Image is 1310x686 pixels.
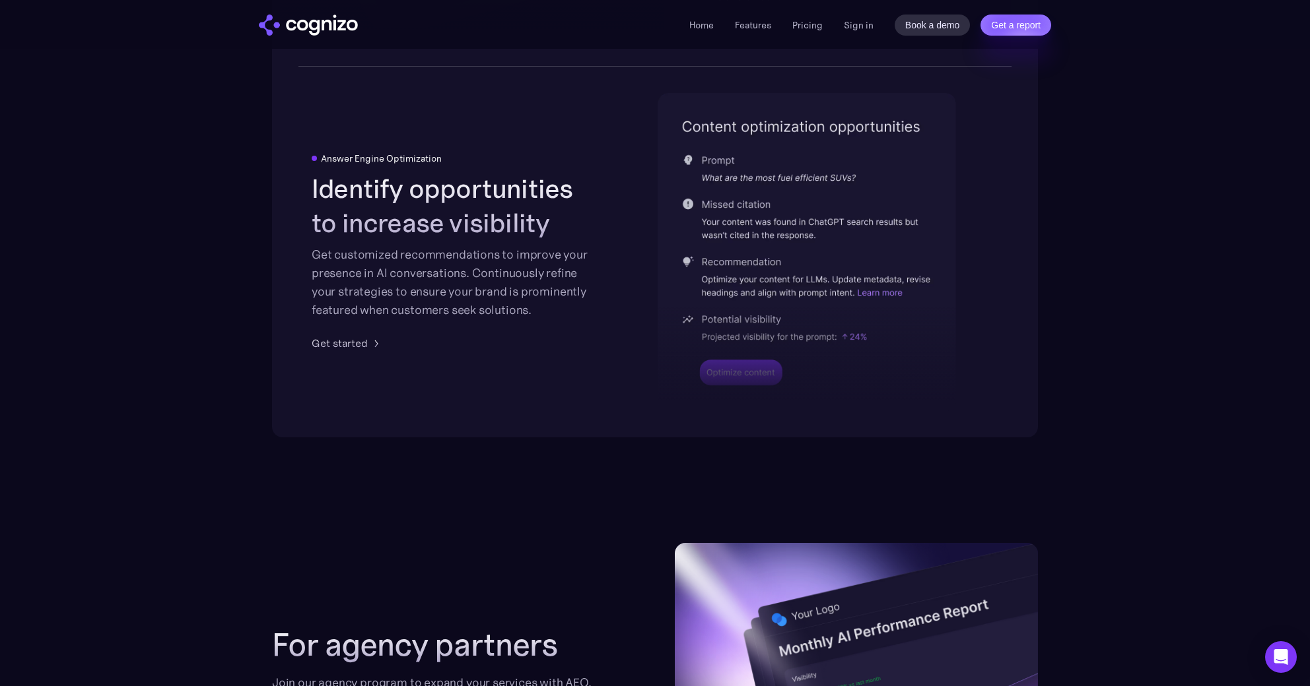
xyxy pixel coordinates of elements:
div: Get started [312,335,368,351]
div: Get customized recommendations to improve your presence in AI conversations. Continuously refine ... [312,245,594,319]
a: Sign in [844,17,874,33]
a: Book a demo [895,15,971,36]
img: cognizo logo [259,15,358,36]
img: content optimization for LLMs [658,93,956,410]
a: Home [689,19,714,31]
a: Get started [312,335,384,351]
a: Get a report [981,15,1051,36]
a: home [259,15,358,36]
h2: Identify opportunities to increase visibility [312,171,594,240]
a: Pricing [792,19,823,31]
h2: For agency partners [272,626,635,663]
div: Open Intercom Messenger [1265,641,1297,673]
div: Answer Engine Optimization [321,153,442,164]
a: Features [735,19,771,31]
